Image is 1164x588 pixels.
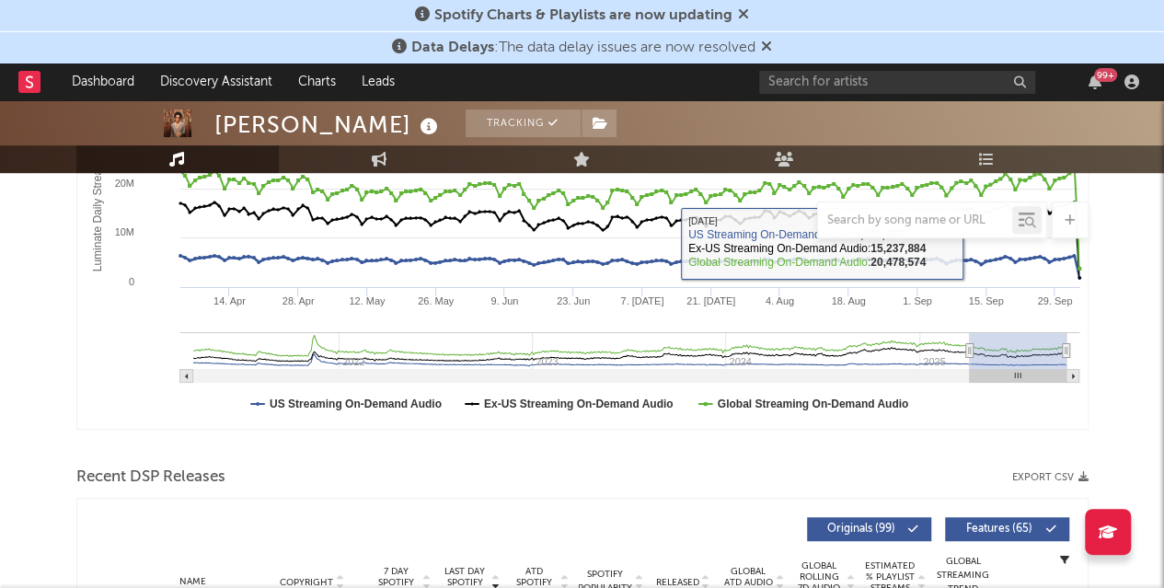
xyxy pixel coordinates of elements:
[490,295,518,306] text: 9. Jun
[831,295,865,306] text: 18. Aug
[620,295,663,306] text: 7. [DATE]
[285,63,349,100] a: Charts
[1094,68,1117,82] div: 99 +
[411,40,494,55] span: Data Delays
[77,61,1089,429] svg: Luminate Daily Consumption
[738,8,749,23] span: Dismiss
[968,295,1003,306] text: 15. Sep
[349,295,386,306] text: 12. May
[1012,472,1089,483] button: Export CSV
[819,524,904,535] span: Originals ( 99 )
[90,155,103,271] text: Luminate Daily Streams
[761,40,772,55] span: Dismiss
[418,295,455,306] text: 26. May
[213,295,245,306] text: 14. Apr
[280,577,333,588] span: Copyright
[114,178,133,189] text: 20M
[214,110,443,140] div: [PERSON_NAME]
[282,295,314,306] text: 28. Apr
[128,276,133,287] text: 0
[466,110,581,137] button: Tracking
[76,467,225,489] span: Recent DSP Releases
[765,295,793,306] text: 4. Aug
[818,213,1012,228] input: Search by song name or URL
[945,517,1069,541] button: Features(65)
[434,8,732,23] span: Spotify Charts & Playlists are now updating
[147,63,285,100] a: Discovery Assistant
[483,398,673,410] text: Ex-US Streaming On-Demand Audio
[686,295,735,306] text: 21. [DATE]
[59,63,147,100] a: Dashboard
[349,63,408,100] a: Leads
[656,577,699,588] span: Released
[270,398,442,410] text: US Streaming On-Demand Audio
[759,71,1035,94] input: Search for artists
[557,295,590,306] text: 23. Jun
[1089,75,1101,89] button: 99+
[957,524,1042,535] span: Features ( 65 )
[1037,295,1072,306] text: 29. Sep
[411,40,755,55] span: : The data delay issues are now resolved
[902,295,931,306] text: 1. Sep
[717,398,908,410] text: Global Streaming On-Demand Audio
[807,517,931,541] button: Originals(99)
